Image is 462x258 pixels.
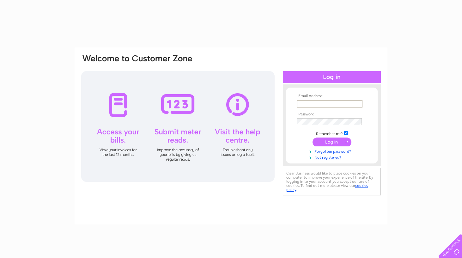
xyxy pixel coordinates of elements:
[283,168,381,195] div: Clear Business would like to place cookies on your computer to improve your experience of the sit...
[297,148,368,154] a: Forgotten password?
[295,94,368,98] th: Email Address:
[295,112,368,117] th: Password:
[297,154,368,160] a: Not registered?
[286,183,368,192] a: cookies policy
[295,130,368,136] td: Remember me?
[313,138,351,146] input: Submit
